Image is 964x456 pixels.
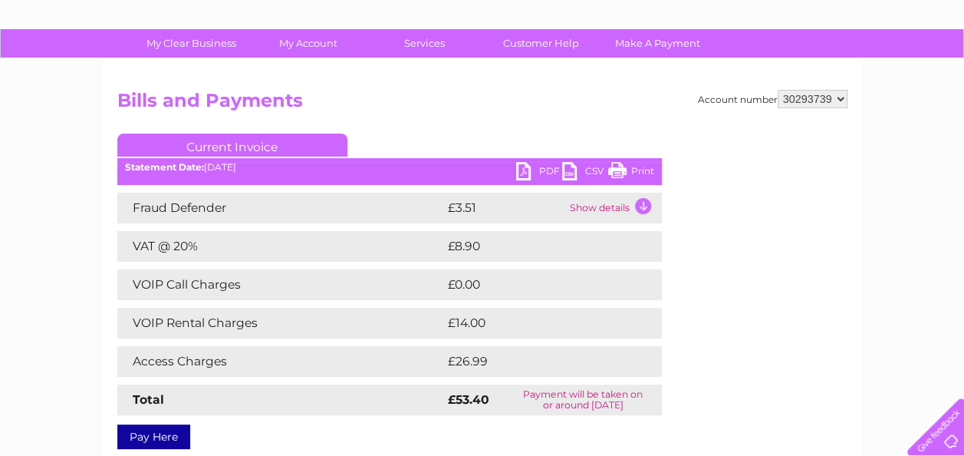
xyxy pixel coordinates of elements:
h2: Bills and Payments [117,90,847,119]
div: Account number [698,90,847,108]
a: Energy [732,65,766,77]
a: Print [608,162,654,184]
a: Telecoms [775,65,821,77]
strong: £53.40 [448,392,489,407]
a: Contact [862,65,900,77]
a: Make A Payment [594,29,721,58]
a: Blog [831,65,853,77]
a: PDF [516,162,562,184]
td: Show details [566,193,662,223]
td: VOIP Call Charges [117,269,444,300]
a: Customer Help [478,29,604,58]
a: 0333 014 3131 [675,8,781,27]
td: £0.00 [444,269,627,300]
a: Log out [913,65,949,77]
a: Pay Here [117,425,190,449]
a: My Account [245,29,371,58]
td: Payment will be taken on or around [DATE] [505,385,662,415]
td: VOIP Rental Charges [117,308,444,339]
div: [DATE] [117,162,662,173]
td: Fraud Defender [117,193,444,223]
div: Clear Business is a trading name of Verastar Limited (registered in [GEOGRAPHIC_DATA] No. 3667643... [120,8,845,74]
td: £3.51 [444,193,566,223]
a: CSV [562,162,608,184]
strong: Total [133,392,164,407]
td: £8.90 [444,231,627,262]
td: £26.99 [444,346,632,377]
td: Access Charges [117,346,444,377]
a: Water [694,65,723,77]
img: logo.png [34,40,112,87]
td: VAT @ 20% [117,231,444,262]
td: £14.00 [444,308,630,339]
b: Statement Date: [125,161,204,173]
a: My Clear Business [128,29,255,58]
a: Services [361,29,488,58]
a: Current Invoice [117,134,347,157]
